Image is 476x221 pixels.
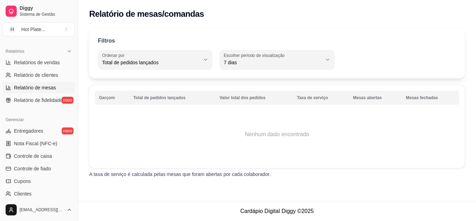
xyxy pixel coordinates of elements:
[20,12,72,17] span: Sistema de Gestão
[14,59,60,66] span: Relatórios de vendas
[224,52,287,58] label: Escolher período de visualização
[3,114,75,125] div: Gerenciar
[9,26,16,33] span: H
[129,91,215,105] th: Total de pedidos lançados
[89,8,204,20] h2: Relatório de mesas/comandas
[21,26,45,33] div: Hot Plate ...
[102,52,127,58] label: Ordenar por
[3,82,75,93] a: Relatório de mesas
[14,84,56,91] span: Relatório de mesas
[14,153,52,160] span: Controle de caixa
[78,201,476,221] footer: Cardápio Digital Diggy © 2025
[14,178,31,185] span: Cupons
[3,22,75,36] button: Select a team
[3,138,75,149] a: Nota Fiscal (NFC-e)
[3,69,75,81] a: Relatório de clientes
[402,91,459,105] th: Mesas fechadas
[215,91,293,105] th: Valor total dos pedidos
[89,171,465,178] p: A taxa de serviço é calculada pelas mesas que foram abertas por cada colaborador.
[20,5,72,12] span: Diggy
[14,140,57,147] span: Nota Fiscal (NFC-e)
[3,176,75,187] a: Cupons
[3,188,75,199] a: Clientes
[102,59,200,66] span: Total de pedidos lançados
[95,106,459,162] td: Nenhum dado encontrado
[14,97,62,104] span: Relatório de fidelidade
[14,127,43,134] span: Entregadores
[224,59,322,66] span: 7 dias
[3,163,75,174] a: Controle de fiado
[14,72,58,79] span: Relatório de clientes
[14,165,51,172] span: Controle de fiado
[3,150,75,162] a: Controle de caixa
[20,207,64,213] span: [EMAIL_ADDRESS][DOMAIN_NAME]
[3,57,75,68] a: Relatórios de vendas
[3,3,75,20] a: DiggySistema de Gestão
[349,91,402,105] th: Mesas abertas
[3,125,75,137] a: Entregadoresnovo
[3,201,75,218] button: [EMAIL_ADDRESS][DOMAIN_NAME]
[95,91,129,105] th: Garçom
[98,50,213,69] button: Ordenar porTotal de pedidos lançados
[293,91,349,105] th: Taxa de serviço
[220,50,334,69] button: Escolher período de visualização7 dias
[14,190,32,197] span: Clientes
[3,95,75,106] a: Relatório de fidelidadenovo
[98,37,115,45] p: Filtros
[6,49,24,54] span: Relatórios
